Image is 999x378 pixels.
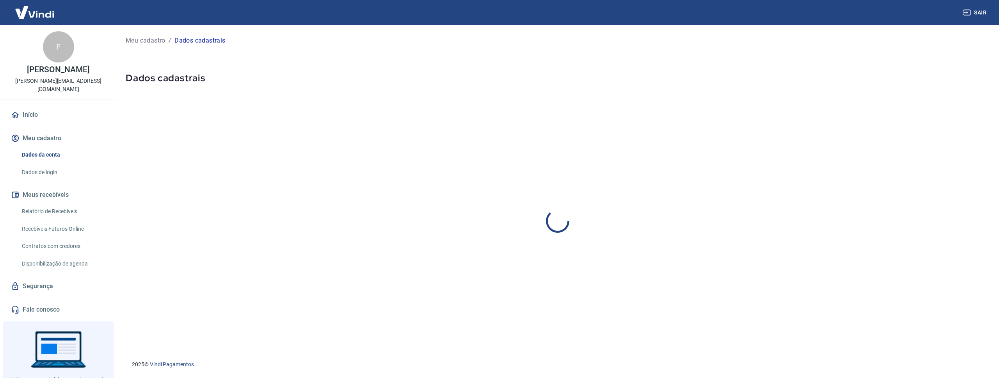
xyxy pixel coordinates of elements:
[19,256,107,272] a: Disponibilização de agenda
[132,360,980,369] p: 2025 ©
[43,31,74,62] div: F
[150,361,194,367] a: Vindi Pagamentos
[19,221,107,237] a: Recebíveis Futuros Online
[9,0,60,24] img: Vindi
[9,186,107,203] button: Meus recebíveis
[19,147,107,163] a: Dados da conta
[9,301,107,318] a: Fale conosco
[174,36,225,45] p: Dados cadastrais
[19,164,107,180] a: Dados de login
[27,66,89,74] p: [PERSON_NAME]
[962,5,990,20] button: Sair
[9,130,107,147] button: Meu cadastro
[19,203,107,219] a: Relatório de Recebíveis
[19,238,107,254] a: Contratos com credores
[169,36,171,45] p: /
[126,36,165,45] a: Meu cadastro
[126,72,990,84] h5: Dados cadastrais
[9,106,107,123] a: Início
[9,278,107,295] a: Segurança
[6,77,110,93] p: [PERSON_NAME][EMAIL_ADDRESS][DOMAIN_NAME]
